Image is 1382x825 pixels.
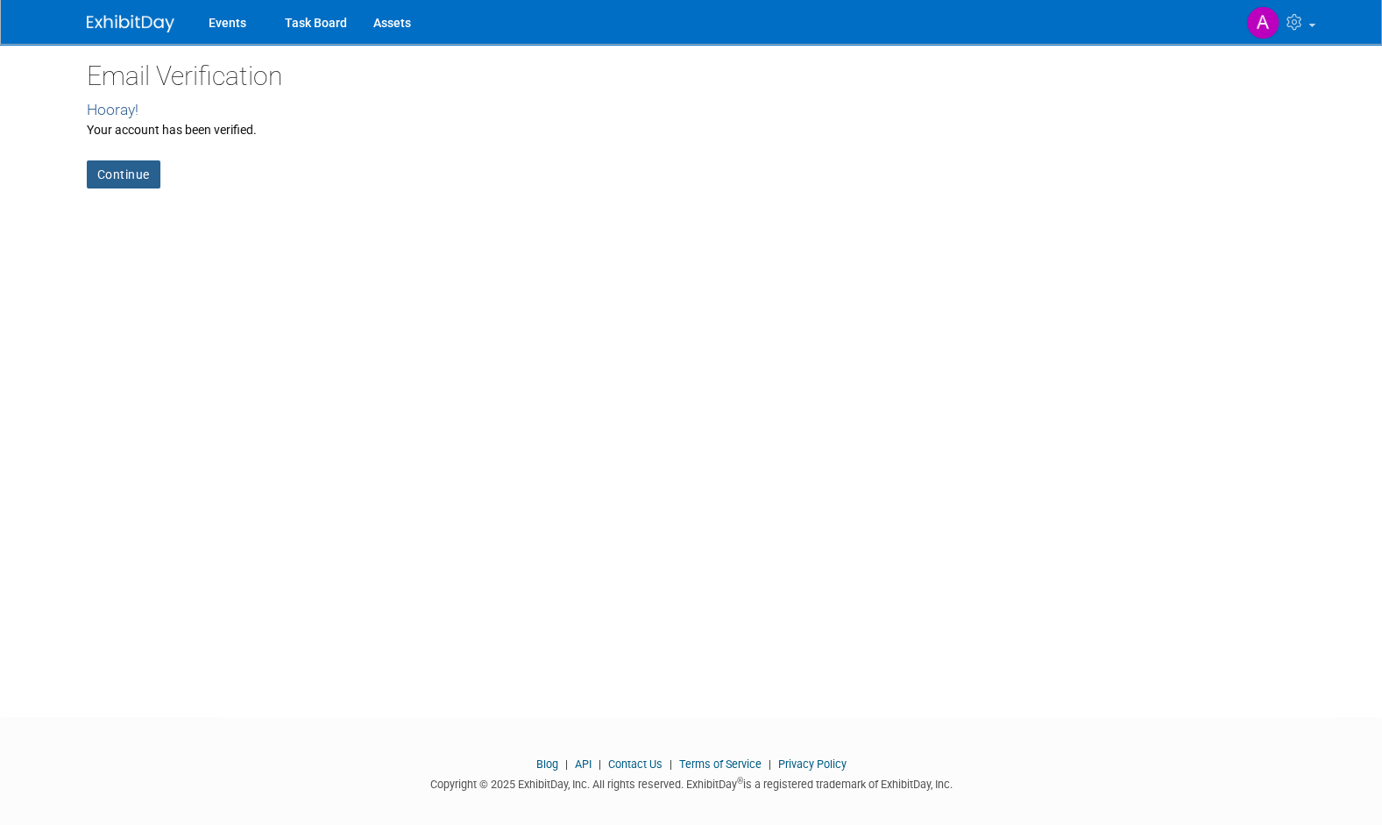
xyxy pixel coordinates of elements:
[679,757,762,771] a: Terms of Service
[536,757,558,771] a: Blog
[87,160,160,188] a: Continue
[594,757,606,771] span: |
[778,757,847,771] a: Privacy Policy
[764,757,776,771] span: |
[87,61,1296,90] h2: Email Verification
[665,757,677,771] span: |
[1246,6,1279,39] img: Alex Dwyer
[561,757,572,771] span: |
[87,121,1296,139] div: Your account has been verified.
[87,15,174,32] img: ExhibitDay
[608,757,663,771] a: Contact Us
[87,99,1296,121] div: Hooray!
[575,757,592,771] a: API
[737,776,743,786] sup: ®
